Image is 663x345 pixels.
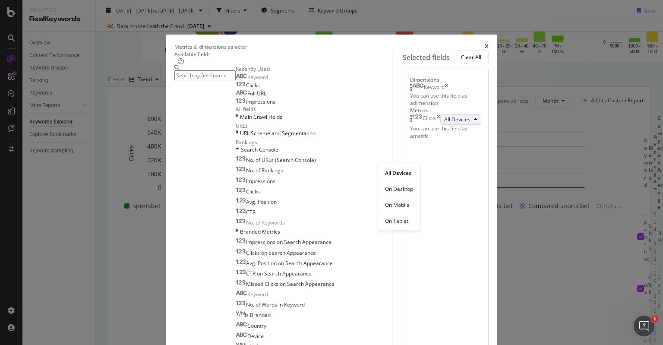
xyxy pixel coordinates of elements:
[246,209,256,216] span: CTR
[246,219,285,226] span: No. of Keywords
[246,188,260,195] span: Clicks
[245,311,271,319] span: Is Branded
[246,177,275,185] span: Impressions
[410,83,481,92] div: Keywordtimes
[174,43,247,51] div: Metrics & dimensions selector
[247,322,266,329] span: Country
[436,114,440,125] div: times
[246,156,316,164] span: No. of URLs (Search Console)
[246,238,331,246] span: Impressions on Search Appearance
[403,53,450,63] div: Selected fields
[454,51,489,64] button: Clear All
[246,249,316,256] span: Clicks on Search Appearance
[246,167,283,174] span: No. of Rankings
[385,185,413,193] span: On Desktop
[246,260,333,267] span: Avg. Position on Search Appearance
[236,65,392,73] div: Recently Used
[444,116,470,123] span: All Devices
[445,83,448,92] div: times
[440,114,481,125] button: All Devices
[485,43,489,51] div: times
[246,82,260,89] span: Clicks
[461,54,481,61] div: Clear All
[247,90,266,97] span: Full URL
[236,105,392,113] div: All fields
[241,146,278,153] span: Search Console
[246,98,275,105] span: Impressions
[246,301,305,308] span: No. of Words in Keyword
[410,92,481,107] div: You can use this field as a dimension
[423,114,436,125] div: Clicks
[424,83,445,92] div: Keyword
[246,280,335,288] span: Missed Clicks on Search Appearance
[174,51,392,58] div: Available fields
[651,316,658,323] span: 1
[236,139,392,146] div: Rankings
[247,73,268,81] span: Keyword
[247,332,264,340] span: Device
[246,198,277,206] span: Avg. Position
[240,113,282,120] span: Main Crawl Fields
[247,291,268,298] span: Keyword
[385,201,413,209] span: On Mobile
[240,228,280,235] span: Branded Metrics
[174,70,236,80] input: Search by field name
[410,125,481,139] div: You can use this field as a metric
[385,169,413,177] span: All Devices
[385,217,413,225] span: On Tablet
[410,76,481,83] div: Dimensions
[236,122,392,130] div: URLs
[246,270,312,277] span: CTR on Search Appearance
[410,114,481,125] div: ClickstimesAll Devices
[410,107,481,114] div: Metrics
[634,316,654,336] iframe: Intercom live chat
[240,130,316,137] span: URL Scheme and Segmentation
